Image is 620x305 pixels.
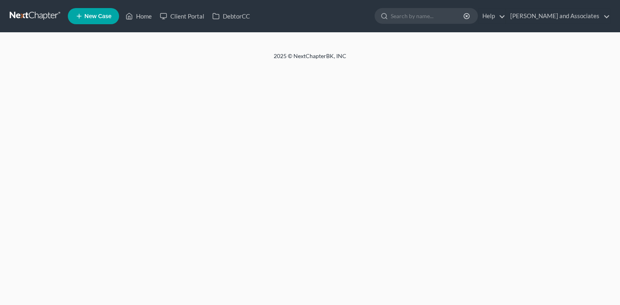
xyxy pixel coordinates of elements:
input: Search by name... [391,8,465,23]
a: Home [121,9,156,23]
a: Help [478,9,505,23]
a: Client Portal [156,9,208,23]
div: 2025 © NextChapterBK, INC [80,52,540,67]
span: New Case [84,13,111,19]
a: [PERSON_NAME] and Associates [506,9,610,23]
a: DebtorCC [208,9,254,23]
